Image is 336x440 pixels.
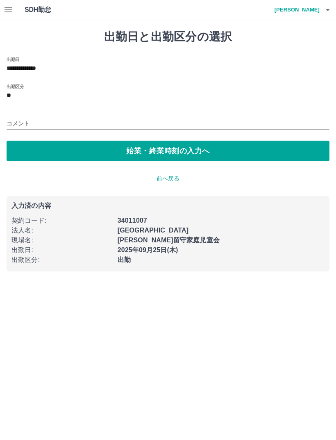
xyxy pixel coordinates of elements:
p: 法人名 : [11,226,113,235]
b: 34011007 [118,217,147,224]
p: 出勤日 : [11,245,113,255]
label: 出勤日 [7,56,20,62]
p: 入力済の内容 [11,203,325,209]
p: 現場名 : [11,235,113,245]
p: 出勤区分 : [11,255,113,265]
button: 始業・終業時刻の入力へ [7,141,329,161]
b: [PERSON_NAME]留守家庭児童会 [118,237,220,244]
b: [GEOGRAPHIC_DATA] [118,227,189,234]
b: 出勤 [118,256,131,263]
p: 契約コード : [11,216,113,226]
b: 2025年09月25日(木) [118,246,178,253]
label: 出勤区分 [7,83,24,89]
h1: 出勤日と出勤区分の選択 [7,30,329,44]
p: 前へ戻る [7,174,329,183]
